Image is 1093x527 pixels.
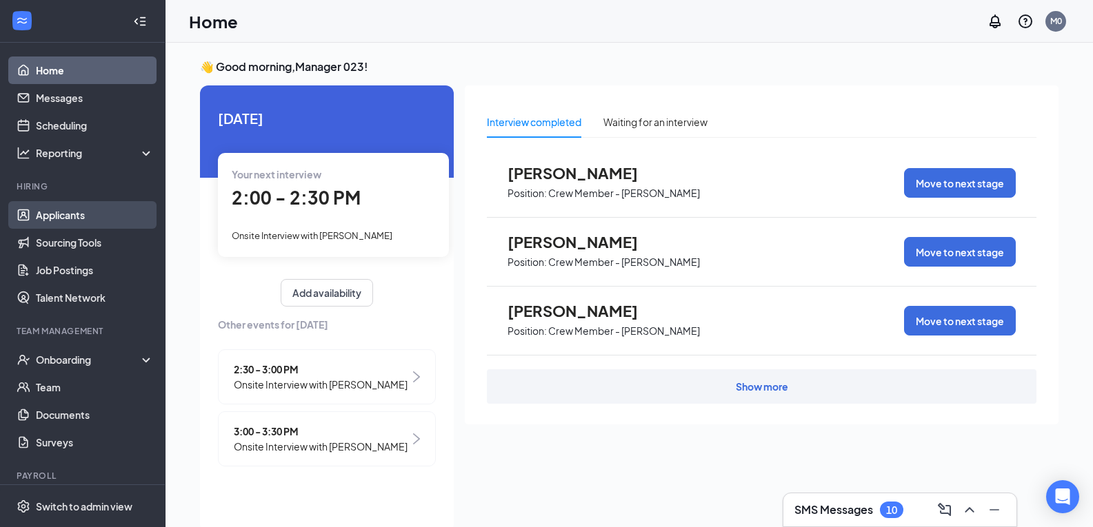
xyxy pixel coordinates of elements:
p: Crew Member - [PERSON_NAME] [548,256,700,269]
div: Waiting for an interview [603,114,708,130]
a: Scheduling [36,112,154,139]
p: Crew Member - [PERSON_NAME] [548,324,700,338]
p: Position: [508,187,547,200]
span: Onsite Interview with [PERSON_NAME] [234,377,408,392]
a: Messages [36,84,154,112]
svg: ComposeMessage [936,502,953,518]
svg: Settings [17,499,30,513]
h3: SMS Messages [794,502,873,517]
h3: 👋 Good morning, Manager 023 ! [200,59,1059,74]
button: Minimize [983,499,1005,521]
a: Documents [36,401,154,428]
span: [PERSON_NAME] [508,164,659,182]
div: Hiring [17,180,151,192]
p: Position: [508,324,547,338]
svg: WorkstreamLogo [15,14,29,28]
p: Position: [508,256,547,269]
p: Crew Member - [PERSON_NAME] [548,187,700,200]
div: Onboarding [36,353,142,366]
span: 2:30 - 3:00 PM [234,362,408,377]
div: Switch to admin view [36,499,132,513]
svg: Analysis [17,146,30,160]
span: [PERSON_NAME] [508,233,659,251]
svg: UserCheck [17,353,30,366]
a: Surveys [36,428,154,456]
a: Sourcing Tools [36,229,154,256]
a: Team [36,373,154,401]
span: Your next interview [232,168,321,180]
span: Onsite Interview with [PERSON_NAME] [232,230,392,241]
div: M0 [1050,15,1062,27]
div: Show more [736,380,788,393]
span: 2:00 - 2:30 PM [232,186,361,209]
button: Move to next stage [904,306,1016,335]
div: Reporting [36,146,154,160]
div: Interview completed [487,114,581,130]
a: Home [36,56,154,84]
span: Onsite Interview with [PERSON_NAME] [234,439,408,454]
button: ComposeMessage [934,499,956,521]
a: Talent Network [36,284,154,311]
button: Move to next stage [904,237,1016,267]
h1: Home [189,10,238,33]
svg: Collapse [133,14,147,28]
div: 10 [886,504,897,516]
button: Move to next stage [904,168,1016,198]
svg: Notifications [987,13,1003,30]
a: Applicants [36,201,154,229]
div: Payroll [17,470,151,482]
svg: QuestionInfo [1017,13,1034,30]
button: ChevronUp [959,499,981,521]
a: Job Postings [36,256,154,284]
div: Open Intercom Messenger [1046,480,1079,513]
span: [PERSON_NAME] [508,302,659,320]
svg: ChevronUp [961,502,978,518]
svg: Minimize [986,502,1003,518]
button: Add availability [281,279,373,307]
div: Team Management [17,325,151,337]
span: Other events for [DATE] [218,317,436,332]
span: [DATE] [218,107,436,129]
span: 3:00 - 3:30 PM [234,424,408,439]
